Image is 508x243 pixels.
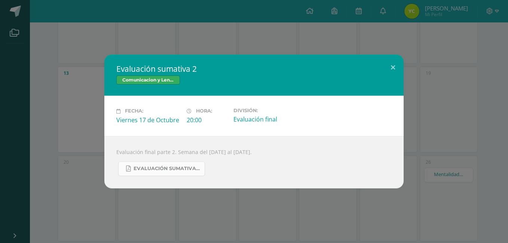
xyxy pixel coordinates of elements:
[233,115,298,123] div: Evaluación final
[116,76,180,84] span: Comunicacion y Lenguaje
[104,136,404,188] div: Evaluación final parte 2. Semana del [DATE] al [DATE].
[134,166,201,172] span: EVALUACIÓN SUMATIVA PARTE 2.pdf
[233,108,298,113] label: División:
[187,116,227,124] div: 20:00
[118,162,205,176] a: EVALUACIÓN SUMATIVA PARTE 2.pdf
[125,108,143,114] span: Fecha:
[116,64,392,74] h2: Evaluación sumativa 2
[196,108,212,114] span: Hora:
[382,55,404,80] button: Close (Esc)
[116,116,181,124] div: Viernes 17 de Octubre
